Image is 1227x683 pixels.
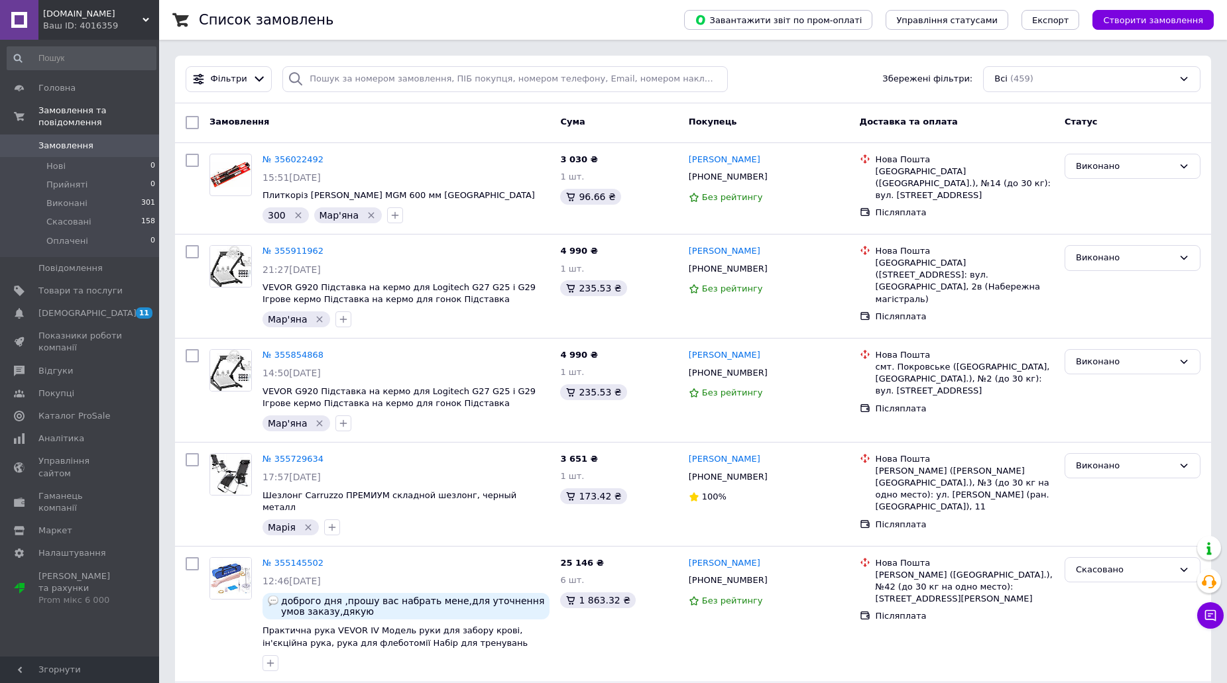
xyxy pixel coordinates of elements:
span: 3 651 ₴ [560,454,597,464]
span: Без рейтингу [702,192,763,202]
span: Відгуки [38,365,73,377]
span: Статус [1065,117,1098,127]
span: Показники роботи компанії [38,330,123,354]
button: Чат з покупцем [1197,602,1224,629]
span: Управління статусами [896,15,998,25]
svg: Видалити мітку [314,314,325,325]
div: Prom мікс 6 000 [38,594,123,606]
span: Товари та послуги [38,285,123,297]
span: 4 990 ₴ [560,246,597,256]
span: Замовлення [38,140,93,152]
span: Головна [38,82,76,94]
div: Нова Пошта [876,557,1054,569]
div: Виконано [1076,251,1173,265]
div: [GEOGRAPHIC_DATA] ([STREET_ADDRESS]: вул. [GEOGRAPHIC_DATA], 2в (Набережна магістраль) [876,257,1054,305]
a: № 355911962 [263,246,323,256]
span: [DEMOGRAPHIC_DATA] [38,307,137,319]
button: Управління статусами [886,10,1008,30]
span: Cума [560,117,585,127]
input: Пошук за номером замовлення, ПІБ покупця, номером телефону, Email, номером накладної [282,66,728,92]
div: Ваш ID: 4016359 [43,20,159,32]
span: Покупець [689,117,737,127]
a: [PERSON_NAME] [689,453,760,466]
span: 1 шт. [560,471,584,481]
div: Післяплата [876,610,1054,622]
span: Повідомлення [38,262,103,274]
a: [PERSON_NAME] [689,154,760,166]
span: (459) [1010,74,1033,83]
a: Фото товару [209,245,252,288]
div: Виконано [1076,355,1173,369]
svg: Видалити мітку [366,210,377,221]
span: Замовлення та повідомлення [38,105,159,129]
span: Покупці [38,388,74,399]
a: Плиткоріз [PERSON_NAME] MGM 600 мм [GEOGRAPHIC_DATA] [263,190,535,200]
div: [PERSON_NAME] ([PERSON_NAME][GEOGRAPHIC_DATA].), №3 (до 30 кг на одно место): ул. [PERSON_NAME] (... [876,465,1054,513]
div: Післяплата [876,207,1054,219]
input: Пошук [7,46,156,70]
a: [PERSON_NAME] [689,557,760,570]
span: Завантажити звіт по пром-оплаті [695,14,862,26]
a: VEVOR G920 Підставка на кермо для Logitech G27 G25 і G29 Ігрове кермо Підставка на кермо для гоно... [263,386,536,409]
a: № 355729634 [263,454,323,464]
div: [PHONE_NUMBER] [686,468,770,486]
div: Нова Пошта [876,453,1054,465]
span: 0 [150,235,155,247]
span: 11 [136,307,152,319]
img: Фото товару [210,558,251,599]
div: Нова Пошта [876,349,1054,361]
span: Гаманець компанії [38,490,123,514]
div: 235.53 ₴ [560,384,626,400]
span: Без рейтингу [702,284,763,293]
div: 173.42 ₴ [560,488,626,504]
span: 3 030 ₴ [560,154,597,164]
div: Післяплата [876,403,1054,415]
div: [PHONE_NUMBER] [686,168,770,185]
span: Всі [994,73,1008,85]
svg: Видалити мітку [314,418,325,429]
span: 158 [141,216,155,228]
span: 12:46[DATE] [263,576,321,586]
a: Фото товару [209,154,252,196]
span: 1 шт. [560,172,584,182]
div: Виконано [1076,459,1173,473]
span: Прийняті [46,179,88,191]
a: VEVOR G920 Підставка на кермо для Logitech G27 G25 і G29 Ігрове кермо Підставка на кермо для гоно... [263,282,536,305]
span: Шезлонг Carruzzo ПРЕМИУМ складной шезлонг, черный металл [263,490,516,513]
button: Створити замовлення [1092,10,1214,30]
button: Завантажити звіт по пром-оплаті [684,10,872,30]
a: [PERSON_NAME] [689,349,760,362]
span: Без рейтингу [702,596,763,605]
div: [GEOGRAPHIC_DATA] ([GEOGRAPHIC_DATA].), №14 (до 30 кг): вул. [STREET_ADDRESS] [876,166,1054,202]
span: Замовлення [209,117,269,127]
div: [PHONE_NUMBER] [686,260,770,278]
div: Скасовано [1076,563,1173,577]
span: Фільтри [211,73,247,85]
span: Мар'яна [268,418,308,429]
img: Фото товару [210,162,251,188]
span: Експорт [1032,15,1069,25]
img: Фото товару [210,246,251,287]
span: Мар'яна [268,314,308,325]
span: Виконані [46,197,88,209]
span: Налаштування [38,547,106,559]
span: Оплачені [46,235,88,247]
span: Збережені фільтри: [882,73,972,85]
div: Післяплата [876,519,1054,531]
a: Практична рука VEVOR IV Модель руки для забору крові, ін'єкційна рука, рука для флеботомії Набір ... [263,625,528,648]
img: :speech_balloon: [268,596,278,606]
div: Нова Пошта [876,154,1054,166]
span: 4 990 ₴ [560,350,597,360]
span: 100% [702,492,727,501]
span: 25 146 ₴ [560,558,603,568]
span: Каталог ProSale [38,410,110,422]
span: premium365.prom.ua [43,8,143,20]
span: Без рейтингу [702,388,763,397]
div: [PERSON_NAME] ([GEOGRAPHIC_DATA].), №42 (до 30 кг на одно место): [STREET_ADDRESS][PERSON_NAME] [876,569,1054,605]
div: 1 863.32 ₴ [560,592,636,608]
svg: Видалити мітку [303,522,314,533]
